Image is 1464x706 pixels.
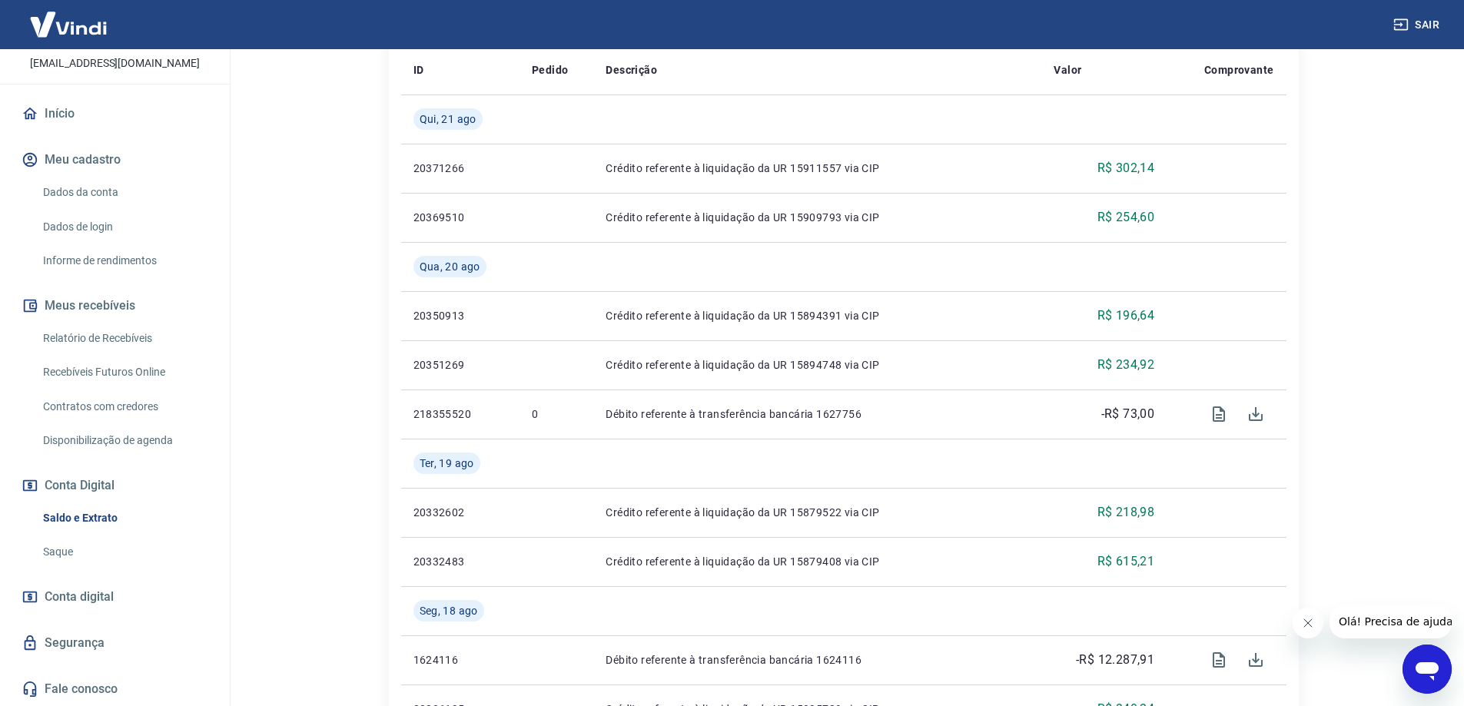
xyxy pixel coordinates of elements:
p: 20350913 [413,308,508,323]
p: R$ 218,98 [1097,503,1155,522]
p: Crédito referente à liquidação da UR 15879408 via CIP [606,554,1029,569]
span: Olá! Precisa de ajuda? [9,11,129,23]
p: -R$ 12.287,91 [1076,651,1154,669]
p: Débito referente à transferência bancária 1624116 [606,652,1029,668]
p: R$ 254,60 [1097,208,1155,227]
span: Conta digital [45,586,114,608]
p: R$ 196,64 [1097,307,1155,325]
p: R$ 302,14 [1097,159,1155,177]
a: Informe de rendimentos [37,245,211,277]
button: Meu cadastro [18,143,211,177]
span: Ter, 19 ago [420,456,474,471]
p: 20332602 [413,505,508,520]
p: Crédito referente à liquidação da UR 15879522 via CIP [606,505,1029,520]
p: Crédito referente à liquidação da UR 15894748 via CIP [606,357,1029,373]
p: 20332483 [413,554,508,569]
p: Crédito referente à liquidação da UR 15911557 via CIP [606,161,1029,176]
p: Valor [1054,62,1081,78]
iframe: Fechar mensagem [1293,608,1323,638]
p: Débito referente à transferência bancária 1627756 [606,406,1029,422]
a: Disponibilização de agenda [37,425,211,456]
p: Pedido [532,62,568,78]
span: Download [1237,396,1274,433]
a: Dados de login [37,211,211,243]
a: Dados da conta [37,177,211,208]
p: R$ 615,21 [1097,552,1155,571]
p: [PERSON_NAME] [53,33,176,49]
a: Saque [37,536,211,568]
button: Sair [1390,11,1446,39]
a: Conta digital [18,580,211,614]
span: Visualizar [1200,641,1237,678]
iframe: Botão para abrir a janela de mensagens [1403,645,1452,694]
p: [EMAIL_ADDRESS][DOMAIN_NAME] [30,55,200,71]
a: Recebíveis Futuros Online [37,356,211,388]
img: Vindi [18,1,118,48]
p: Comprovante [1204,62,1273,78]
a: Saldo e Extrato [37,502,211,534]
p: Descrição [606,62,657,78]
a: Contratos com credores [37,391,211,423]
p: Crédito referente à liquidação da UR 15894391 via CIP [606,308,1029,323]
span: Download [1237,641,1274,678]
p: Crédito referente à liquidação da UR 15909793 via CIP [606,210,1029,225]
span: Visualizar [1200,396,1237,433]
button: Meus recebíveis [18,289,211,323]
a: Fale conosco [18,672,211,706]
p: 0 [532,406,581,422]
button: Conta Digital [18,469,211,502]
iframe: Mensagem da empresa [1330,605,1452,638]
p: 20369510 [413,210,508,225]
span: Seg, 18 ago [420,603,478,618]
p: R$ 234,92 [1097,356,1155,374]
p: -R$ 73,00 [1101,405,1155,423]
span: Qui, 21 ago [420,111,476,127]
span: Qua, 20 ago [420,259,480,274]
p: 218355520 [413,406,508,422]
p: 1624116 [413,652,508,668]
a: Relatório de Recebíveis [37,323,211,354]
a: Segurança [18,626,211,660]
p: 20371266 [413,161,508,176]
a: Início [18,97,211,131]
p: ID [413,62,424,78]
p: 20351269 [413,357,508,373]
